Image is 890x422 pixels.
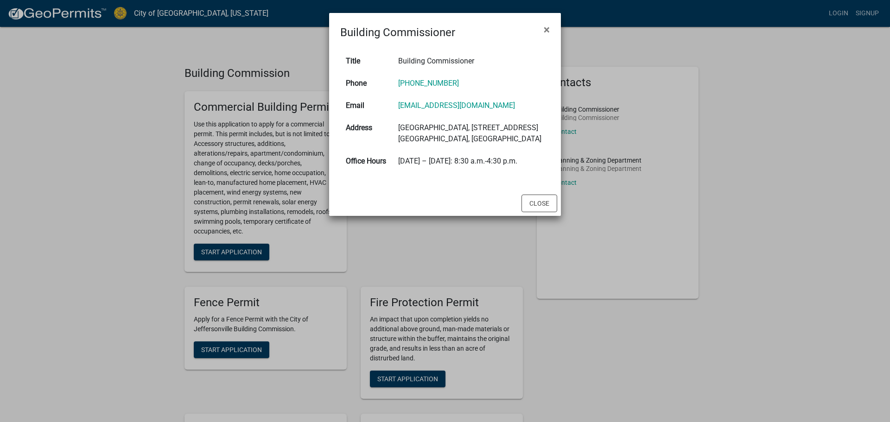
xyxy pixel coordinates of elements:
a: [PHONE_NUMBER] [398,79,459,88]
a: [EMAIL_ADDRESS][DOMAIN_NAME] [398,101,515,110]
span: × [544,23,550,36]
th: Title [340,50,393,72]
td: Building Commissioner [393,50,550,72]
button: Close [536,17,557,43]
th: Office Hours [340,150,393,172]
div: [DATE] – [DATE]: 8:30 a.m.-4:30 p.m. [398,156,544,167]
td: [GEOGRAPHIC_DATA], [STREET_ADDRESS] [GEOGRAPHIC_DATA], [GEOGRAPHIC_DATA] [393,117,550,150]
h4: Building Commissioner [340,24,455,41]
th: Phone [340,72,393,94]
th: Address [340,117,393,150]
th: Email [340,94,393,117]
button: Close [521,195,557,212]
